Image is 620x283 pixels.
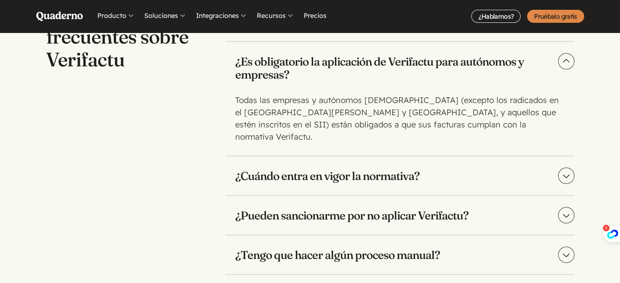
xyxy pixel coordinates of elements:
[235,94,561,143] p: Todas las empresas y autónomos [DEMOGRAPHIC_DATA] (excepto los radicados en el [GEOGRAPHIC_DATA][...
[225,235,574,274] summary: ¿Tengo que hacer algún proceso manual?
[225,156,574,195] summary: ¿Cuándo entra en vigor la normativa?
[225,42,574,94] summary: ¿Es obligatorio la aplicación de Verifactu para autónomos y empresas?
[527,10,584,23] a: Pruébalo gratis
[471,10,521,23] a: ¿Hablamos?
[225,196,574,235] summary: ¿Pueden sancionarme por no aplicar Verifactu?
[46,2,193,71] h2: Preguntas frecuentes sobre Verifactu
